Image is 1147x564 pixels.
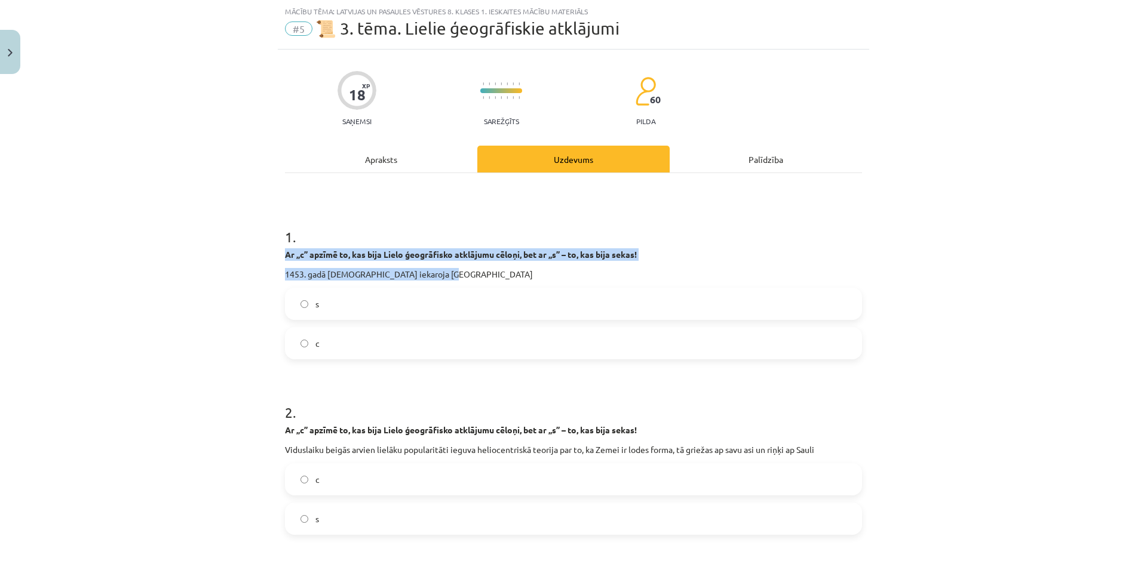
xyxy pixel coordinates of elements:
[300,476,308,483] input: c
[300,515,308,523] input: s
[300,300,308,308] input: s
[285,7,862,16] div: Mācību tēma: Latvijas un pasaules vēstures 8. klases 1. ieskaites mācību materiāls
[285,443,862,456] p: Viduslaiku beigās arvien lielāku popularitāti ieguva heliocentriskā teorija par to, ka Zemei ir l...
[507,82,508,85] img: icon-short-line-57e1e144782c952c97e751825c79c345078a6d821885a25fce030b3d8c18986b.svg
[285,208,862,245] h1: 1 .
[635,76,656,106] img: students-c634bb4e5e11cddfef0936a35e636f08e4e9abd3cc4e673bd6f9a4125e45ecb1.svg
[501,96,502,99] img: icon-short-line-57e1e144782c952c97e751825c79c345078a6d821885a25fce030b3d8c18986b.svg
[315,513,319,525] span: s
[477,146,670,172] div: Uzdevums
[315,337,320,350] span: c
[507,96,508,99] img: icon-short-line-57e1e144782c952c97e751825c79c345078a6d821885a25fce030b3d8c18986b.svg
[285,424,637,435] strong: Ar „c” apzīmē to, kas bija Lielo ģeogrāfisko atklājumu cēloņi, bet ar „s” – to, kas bija sekas!
[315,473,320,486] span: c
[483,96,484,99] img: icon-short-line-57e1e144782c952c97e751825c79c345078a6d821885a25fce030b3d8c18986b.svg
[483,82,484,85] img: icon-short-line-57e1e144782c952c97e751825c79c345078a6d821885a25fce030b3d8c18986b.svg
[489,96,490,99] img: icon-short-line-57e1e144782c952c97e751825c79c345078a6d821885a25fce030b3d8c18986b.svg
[519,82,520,85] img: icon-short-line-57e1e144782c952c97e751825c79c345078a6d821885a25fce030b3d8c18986b.svg
[489,82,490,85] img: icon-short-line-57e1e144782c952c97e751825c79c345078a6d821885a25fce030b3d8c18986b.svg
[495,82,496,85] img: icon-short-line-57e1e144782c952c97e751825c79c345078a6d821885a25fce030b3d8c18986b.svg
[519,96,520,99] img: icon-short-line-57e1e144782c952c97e751825c79c345078a6d821885a25fce030b3d8c18986b.svg
[338,117,376,125] p: Saņemsi
[670,146,862,172] div: Palīdzība
[285,249,637,260] strong: Ar „c” apzīmē to, kas bija Lielo ģeogrāfisko atklājumu cēloņi, bet ar „s” – to, kas bija sekas!
[300,340,308,347] input: c
[362,82,370,89] span: XP
[315,19,619,38] span: 📜 3. tēma. Lielie ģeogrāfiskie atklājumi
[285,21,312,36] span: #5
[8,49,13,57] img: icon-close-lesson-0947bae3869378f0d4975bcd49f059093ad1ed9edebbc8119c70593378902aed.svg
[285,268,862,281] p: 1453. gadā [DEMOGRAPHIC_DATA] iekaroja [GEOGRAPHIC_DATA]
[650,94,661,105] span: 60
[513,96,514,99] img: icon-short-line-57e1e144782c952c97e751825c79c345078a6d821885a25fce030b3d8c18986b.svg
[285,383,862,420] h1: 2 .
[513,82,514,85] img: icon-short-line-57e1e144782c952c97e751825c79c345078a6d821885a25fce030b3d8c18986b.svg
[285,146,477,172] div: Apraksts
[501,82,502,85] img: icon-short-line-57e1e144782c952c97e751825c79c345078a6d821885a25fce030b3d8c18986b.svg
[484,117,519,125] p: Sarežģīts
[636,117,655,125] p: pilda
[349,87,366,103] div: 18
[495,96,496,99] img: icon-short-line-57e1e144782c952c97e751825c79c345078a6d821885a25fce030b3d8c18986b.svg
[315,298,319,310] span: s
